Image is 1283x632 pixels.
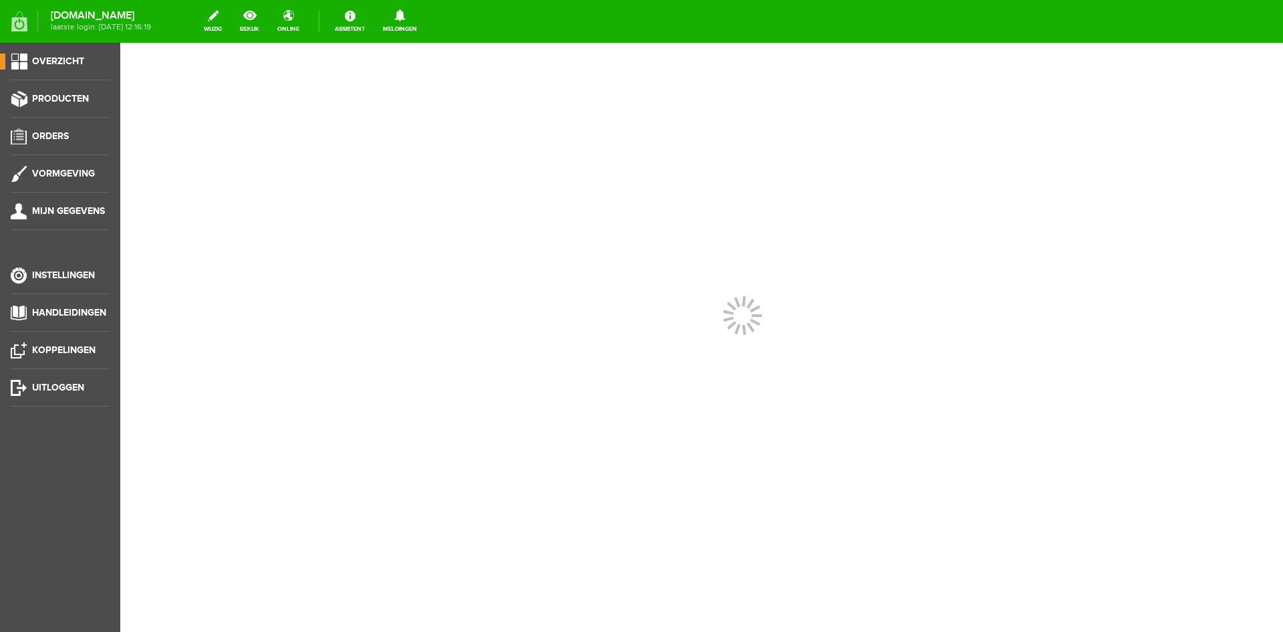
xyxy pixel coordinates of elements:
span: Uitloggen [32,382,84,393]
a: online [269,7,307,36]
span: Koppelingen [32,344,96,356]
span: Mijn gegevens [32,205,105,217]
span: Instellingen [32,270,95,281]
span: Vormgeving [32,168,95,179]
a: wijzig [196,7,230,36]
span: Handleidingen [32,307,106,318]
span: Overzicht [32,56,84,67]
a: bekijk [232,7,267,36]
span: laatste login: [DATE] 12:16:19 [51,23,151,31]
span: Producten [32,93,89,104]
a: Assistent [327,7,373,36]
strong: [DOMAIN_NAME] [51,12,151,19]
a: Meldingen [375,7,425,36]
span: Orders [32,130,69,142]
